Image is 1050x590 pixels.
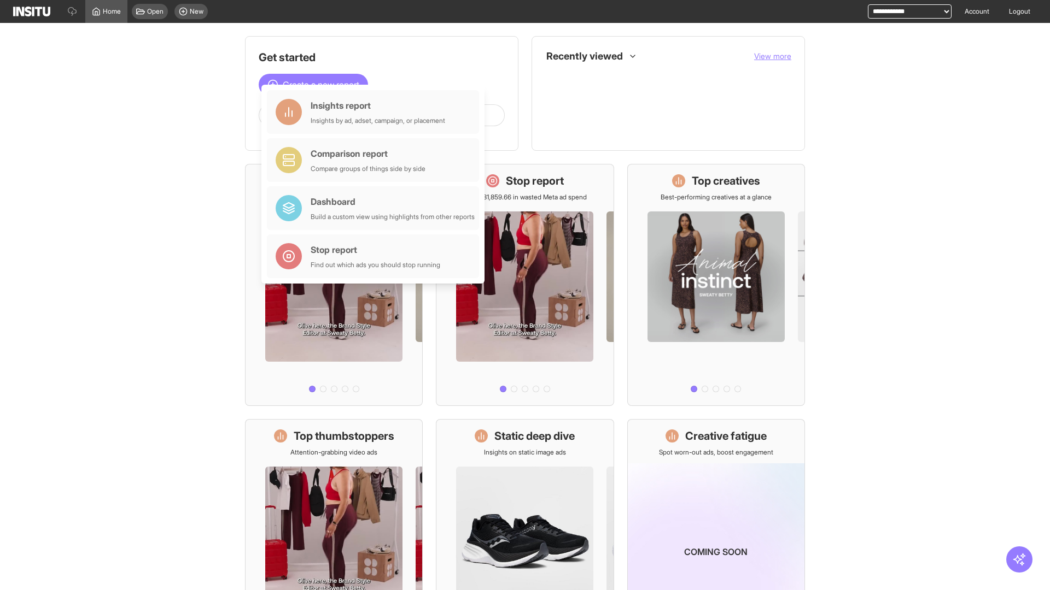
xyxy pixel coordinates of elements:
span: New [190,7,203,16]
span: View more [754,51,791,61]
h1: Static deep dive [494,428,575,444]
span: Home [103,7,121,16]
div: Find out which ads you should stop running [311,261,440,269]
img: Logo [13,7,50,16]
button: View more [754,51,791,62]
div: Insights by ad, adset, campaign, or placement [311,116,445,125]
span: Open [147,7,164,16]
span: Create a new report [283,78,359,91]
div: Build a custom view using highlights from other reports [311,213,475,221]
h1: Stop report [506,173,564,188]
div: Stop report [311,243,440,256]
h1: Top creatives [692,173,760,188]
div: Comparison report [311,147,425,160]
a: Stop reportSave £31,859.66 in wasted Meta ad spend [436,164,614,406]
h1: Get started [259,50,505,65]
p: Attention-grabbing video ads [290,448,377,457]
p: Best-performing creatives at a glance [661,193,772,202]
a: What's live nowSee all active ads instantly [245,164,423,406]
button: Create a new report [259,74,368,96]
div: Dashboard [311,195,475,208]
p: Save £31,859.66 in wasted Meta ad spend [463,193,587,202]
a: Top creativesBest-performing creatives at a glance [627,164,805,406]
p: Insights on static image ads [484,448,566,457]
h1: Top thumbstoppers [294,428,394,444]
div: Insights report [311,99,445,112]
div: Compare groups of things side by side [311,164,425,173]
